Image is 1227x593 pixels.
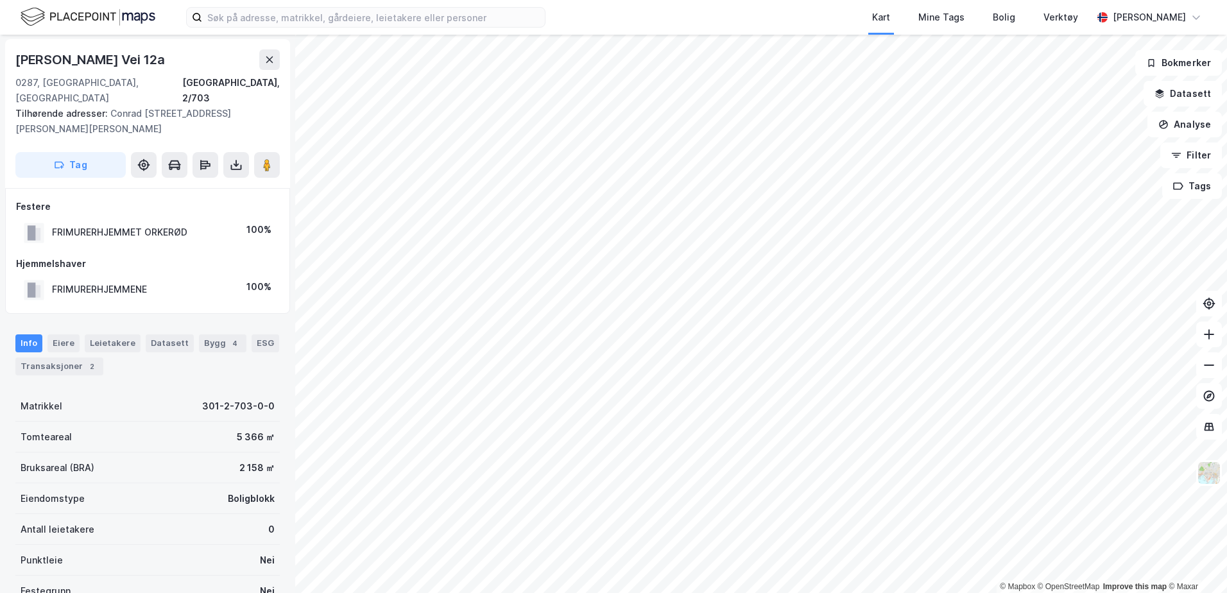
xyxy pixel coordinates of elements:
[21,522,94,537] div: Antall leietakere
[1163,531,1227,593] iframe: Chat Widget
[246,222,271,237] div: 100%
[1163,531,1227,593] div: Kontrollprogram for chat
[15,106,270,137] div: Conrad [STREET_ADDRESS][PERSON_NAME][PERSON_NAME]
[21,399,62,414] div: Matrikkel
[199,334,246,352] div: Bygg
[85,334,141,352] div: Leietakere
[15,75,182,106] div: 0287, [GEOGRAPHIC_DATA], [GEOGRAPHIC_DATA]
[146,334,194,352] div: Datasett
[228,337,241,350] div: 4
[260,553,275,568] div: Nei
[246,279,271,295] div: 100%
[1135,50,1222,76] button: Bokmerker
[21,6,155,28] img: logo.f888ab2527a4732fd821a326f86c7f29.svg
[16,256,279,271] div: Hjemmelshaver
[918,10,965,25] div: Mine Tags
[15,152,126,178] button: Tag
[85,360,98,373] div: 2
[1160,142,1222,168] button: Filter
[268,522,275,537] div: 0
[1043,10,1078,25] div: Verktøy
[228,491,275,506] div: Boligblokk
[1197,461,1221,485] img: Z
[21,553,63,568] div: Punktleie
[15,357,103,375] div: Transaksjoner
[252,334,279,352] div: ESG
[52,225,187,240] div: FRIMURERHJEMMET ORKERØD
[15,108,110,119] span: Tilhørende adresser:
[15,334,42,352] div: Info
[1113,10,1186,25] div: [PERSON_NAME]
[1000,582,1035,591] a: Mapbox
[239,460,275,476] div: 2 158 ㎡
[52,282,147,297] div: FRIMURERHJEMMENE
[21,491,85,506] div: Eiendomstype
[21,460,94,476] div: Bruksareal (BRA)
[16,199,279,214] div: Festere
[1144,81,1222,107] button: Datasett
[1147,112,1222,137] button: Analyse
[1103,582,1167,591] a: Improve this map
[1038,582,1100,591] a: OpenStreetMap
[21,429,72,445] div: Tomteareal
[202,399,275,414] div: 301-2-703-0-0
[872,10,890,25] div: Kart
[47,334,80,352] div: Eiere
[993,10,1015,25] div: Bolig
[1162,173,1222,199] button: Tags
[15,49,167,70] div: [PERSON_NAME] Vei 12a
[237,429,275,445] div: 5 366 ㎡
[182,75,280,106] div: [GEOGRAPHIC_DATA], 2/703
[202,8,545,27] input: Søk på adresse, matrikkel, gårdeiere, leietakere eller personer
